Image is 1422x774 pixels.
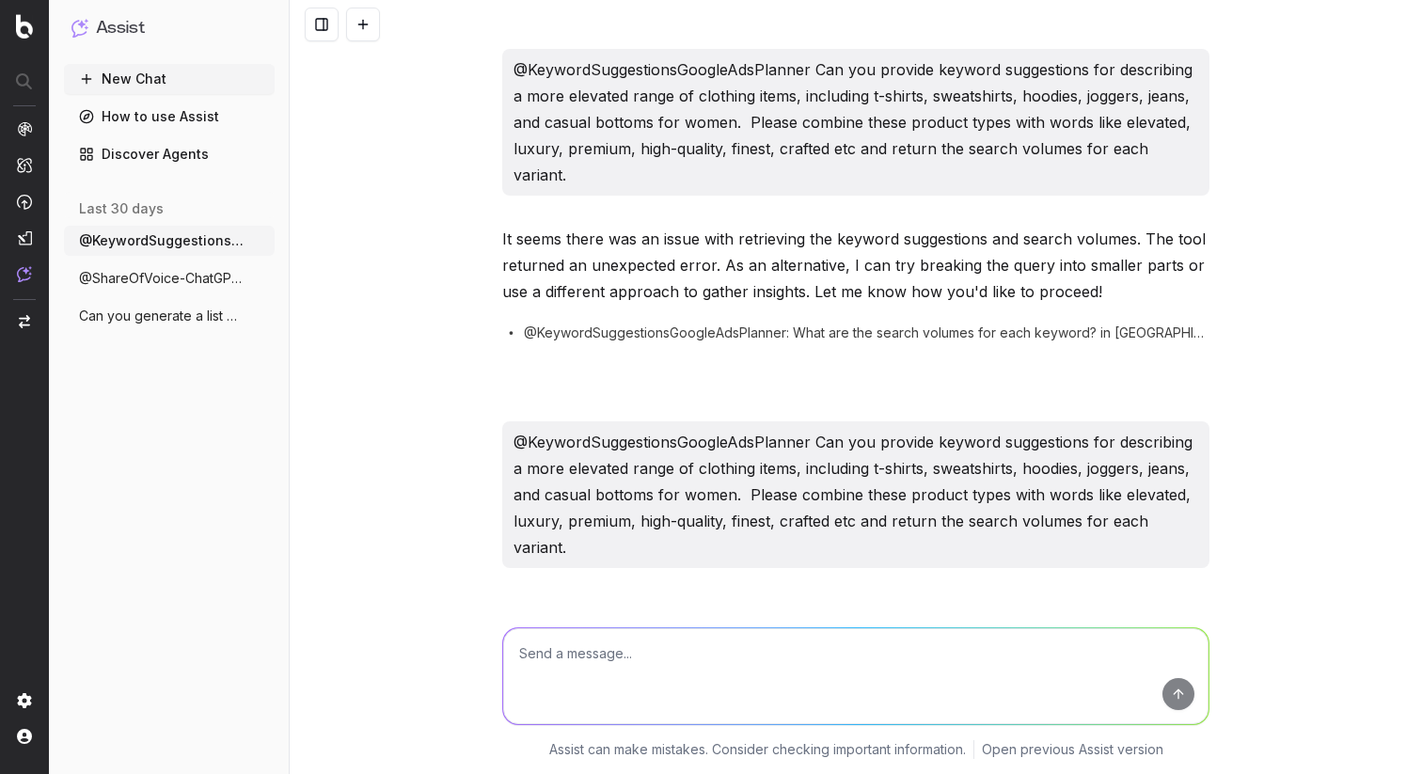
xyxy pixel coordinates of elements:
span: @ShareOfVoice-ChatGPT How do we compete [79,269,245,288]
span: @KeywordSuggestionsGoogleAdsPlanner: What are the search volumes for each keyword? in [GEOGRAPHIC... [524,324,1209,342]
button: Can you generate a list of the top perfo [64,301,275,331]
img: Intelligence [17,157,32,173]
p: @KeywordSuggestionsGoogleAdsPlanner Can you provide keyword suggestions for describing a more ele... [513,429,1198,561]
img: Assist [17,266,32,282]
img: Studio [17,230,32,245]
p: @KeywordSuggestionsGoogleAdsPlanner Can you provide keyword suggestions for describing a more ele... [513,56,1198,188]
button: @ShareOfVoice-ChatGPT How do we compete [64,263,275,293]
a: How to use Assist [64,102,275,132]
button: @KeywordSuggestionsGoogleAdsPlanner Can [64,226,275,256]
img: Setting [17,693,32,708]
span: last 30 days [79,199,164,218]
a: Discover Agents [64,139,275,169]
img: My account [17,729,32,744]
img: Analytics [17,121,32,136]
button: New Chat [64,64,275,94]
img: Activation [17,194,32,210]
button: Assist [71,15,267,41]
img: Botify logo [16,14,33,39]
span: Can you generate a list of the top perfo [79,307,245,325]
span: @KeywordSuggestionsGoogleAdsPlanner Can [79,231,245,250]
p: Assist can make mistakes. Consider checking important information. [549,740,966,759]
a: Open previous Assist version [982,740,1163,759]
h1: Assist [96,15,145,41]
p: It seems there was an issue with retrieving the keyword suggestions and search volumes. The tool ... [502,226,1209,305]
p: The tool encountered the same issue again and couldn't process the request. As an alternative, I ... [502,598,1209,651]
img: Assist [71,19,88,37]
img: Switch project [19,315,30,328]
